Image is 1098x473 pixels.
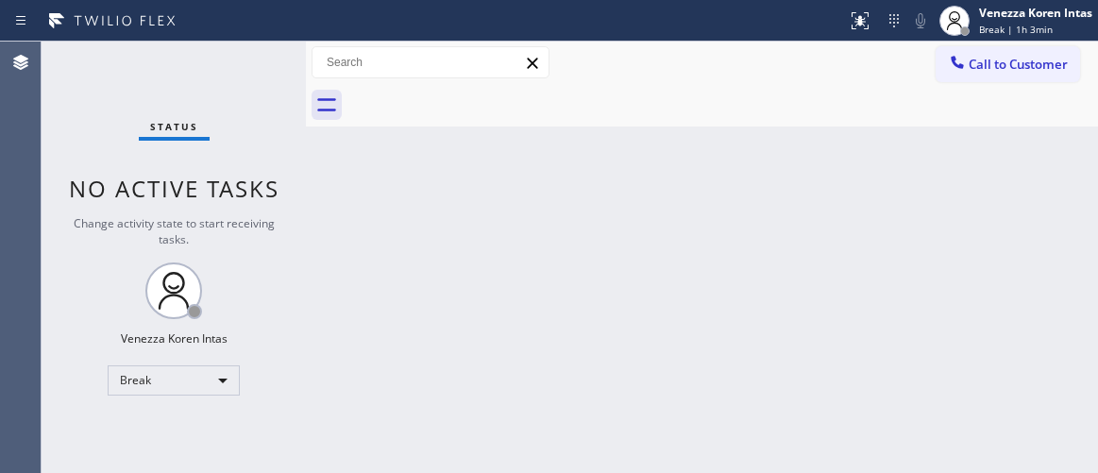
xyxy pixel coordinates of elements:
[907,8,934,34] button: Mute
[979,23,1053,36] span: Break | 1h 3min
[108,365,240,396] div: Break
[969,56,1068,73] span: Call to Customer
[936,46,1080,82] button: Call to Customer
[69,173,279,204] span: No active tasks
[979,5,1092,21] div: Venezza Koren Intas
[74,215,275,247] span: Change activity state to start receiving tasks.
[313,47,549,77] input: Search
[121,330,228,346] div: Venezza Koren Intas
[150,120,198,133] span: Status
